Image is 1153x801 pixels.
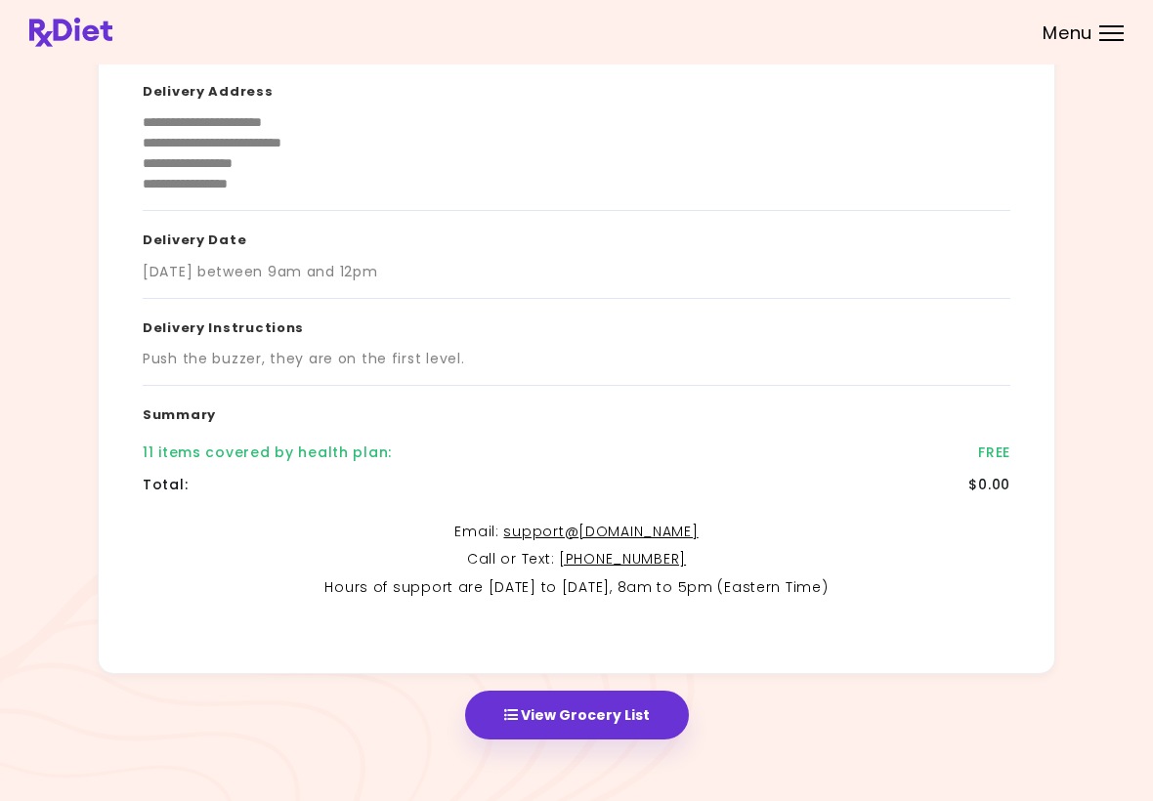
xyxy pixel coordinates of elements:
[978,443,1010,463] div: FREE
[143,211,1010,262] h3: Delivery Date
[143,475,188,495] div: Total :
[143,443,392,463] div: 11 items covered by health plan :
[143,349,464,369] div: Push the buzzer, they are on the first level.
[559,549,686,569] a: [PHONE_NUMBER]
[465,691,689,739] button: View Grocery List
[143,63,1010,113] h3: Delivery Address
[143,299,1010,350] h3: Delivery Instructions
[143,386,1010,437] h3: Summary
[143,576,1010,600] p: Hours of support are [DATE] to [DATE], 8am to 5pm (Eastern Time)
[503,522,698,541] a: support@[DOMAIN_NAME]
[143,521,1010,544] p: Email :
[143,262,377,282] div: [DATE] between 9am and 12pm
[1043,24,1092,42] span: Menu
[143,548,1010,571] p: Call or Text :
[968,475,1010,495] div: $0.00
[29,18,112,47] img: RxDiet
